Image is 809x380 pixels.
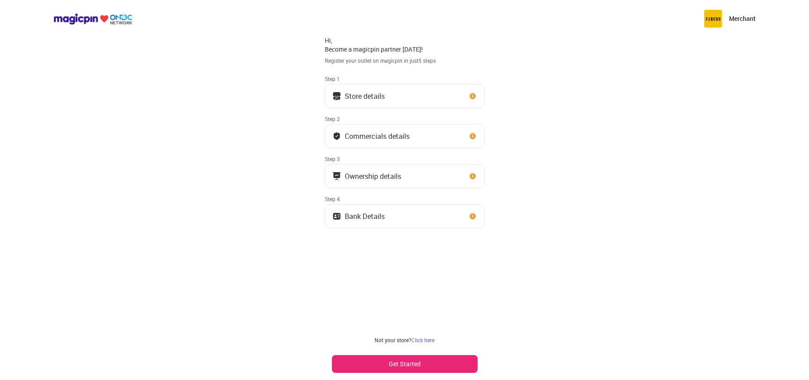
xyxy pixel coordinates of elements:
[345,94,385,98] div: Store details
[325,204,485,228] button: Bank Details
[704,10,722,28] img: circus.b677b59b.png
[325,36,485,53] div: Hi, Become a magicpin partner [DATE]!
[332,92,341,101] img: storeIcon.9b1f7264.svg
[332,212,341,221] img: ownership_icon.37569ceb.svg
[332,355,478,373] button: Get Started
[332,132,341,141] img: bank_details_tick.fdc3558c.svg
[345,214,385,218] div: Bank Details
[325,115,485,122] div: Step 2
[411,336,434,344] a: Click here
[325,84,485,108] button: Store details
[325,195,485,202] div: Step 4
[325,164,485,188] button: Ownership details
[325,57,485,65] div: Register your outlet on magicpin in just 5 steps
[325,75,485,82] div: Step 1
[375,336,411,344] span: Not your store?
[468,172,477,181] img: clock_icon_new.67dbf243.svg
[53,13,132,25] img: ondc-logo-new-small.8a59708e.svg
[332,172,341,181] img: commercials_icon.983f7837.svg
[345,134,410,138] div: Commercials details
[468,92,477,101] img: clock_icon_new.67dbf243.svg
[468,212,477,221] img: clock_icon_new.67dbf243.svg
[345,174,401,178] div: Ownership details
[325,155,485,162] div: Step 3
[729,14,756,23] p: Merchant
[325,124,485,148] button: Commercials details
[468,132,477,141] img: clock_icon_new.67dbf243.svg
